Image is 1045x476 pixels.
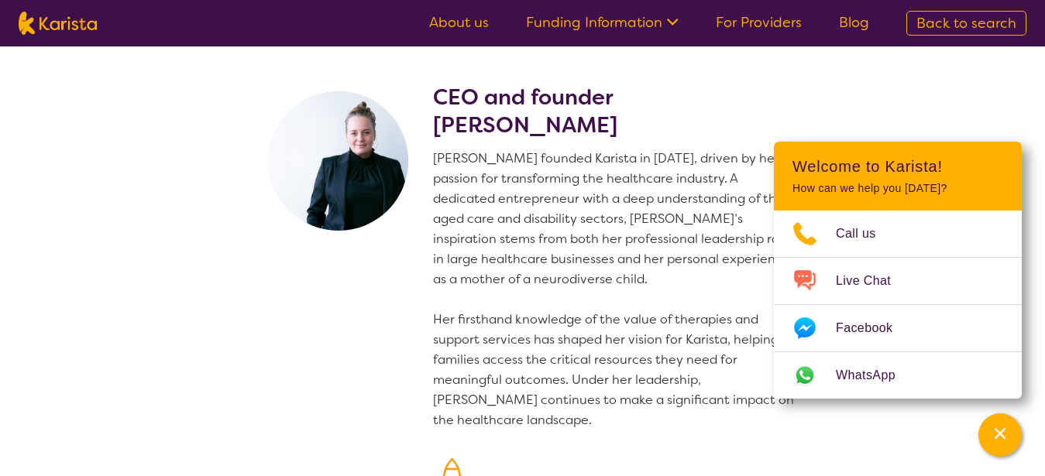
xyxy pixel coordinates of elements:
button: Channel Menu [978,413,1022,457]
span: Call us [836,222,895,245]
a: Blog [839,13,869,32]
span: Live Chat [836,269,909,293]
div: Channel Menu [774,142,1022,399]
span: Facebook [836,317,911,340]
ul: Choose channel [774,211,1022,399]
a: About us [429,13,489,32]
a: Funding Information [526,13,679,32]
p: [PERSON_NAME] founded Karista in [DATE], driven by her passion for transforming the healthcare in... [433,149,802,430]
a: Back to search [906,11,1026,36]
img: Karista logo [19,12,97,35]
a: For Providers [716,13,802,32]
h2: Welcome to Karista! [792,157,1003,176]
span: WhatsApp [836,364,914,387]
span: Back to search [916,14,1016,33]
h2: CEO and founder [PERSON_NAME] [433,84,802,139]
a: Web link opens in a new tab. [774,352,1022,399]
p: How can we help you [DATE]? [792,182,1003,195]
